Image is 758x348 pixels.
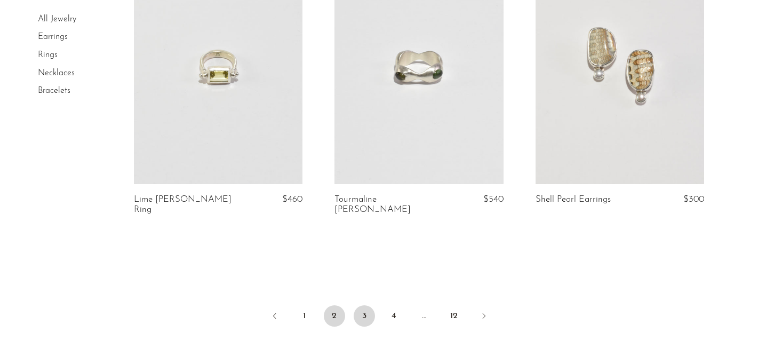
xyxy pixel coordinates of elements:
span: $540 [483,195,504,204]
a: Rings [38,51,58,59]
a: Earrings [38,33,68,42]
a: Previous [264,305,285,329]
a: Bracelets [38,86,70,95]
span: $300 [683,195,704,204]
span: 2 [324,305,345,327]
a: All Jewelry [38,15,76,23]
a: Next [473,305,494,329]
a: Necklaces [38,69,75,77]
a: 4 [384,305,405,327]
a: Tourmaline [PERSON_NAME] [334,195,446,215]
a: Shell Pearl Earrings [536,195,611,204]
a: Lime [PERSON_NAME] Ring [134,195,245,215]
a: 12 [443,305,465,327]
span: $460 [282,195,302,204]
a: 3 [354,305,375,327]
span: … [413,305,435,327]
a: 1 [294,305,315,327]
